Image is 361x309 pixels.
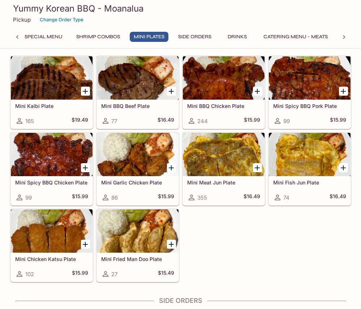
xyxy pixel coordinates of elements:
[174,32,215,42] button: Side Orders
[187,179,260,186] h5: Mini Meat Jun Plate
[101,256,174,262] h5: Mini Fried Man Doo Plate
[330,193,346,202] h5: $16.49
[130,32,168,42] button: Mini Plates
[11,209,93,253] div: Mini Chicken Katsu Plate
[167,163,176,172] button: Add Mini Garlic Chicken Plate
[330,117,346,125] h5: $15.99
[273,179,346,186] h5: Mini Fish Jun Plate
[269,133,351,176] div: Mini Fish Jun Plate
[283,194,289,201] span: 74
[167,240,176,249] button: Add Mini Fried Man Doo Plate
[339,87,348,96] button: Add Mini Spicy BBQ Pork Plate
[11,56,93,100] div: Mini Kalbi Plate
[158,270,174,278] h5: $15.49
[183,133,265,176] div: Mini Meat Jun Plate
[158,117,174,125] h5: $16.49
[269,56,351,100] div: Mini Spicy BBQ Pork Plate
[197,194,207,201] span: 355
[97,56,179,100] div: Mini BBQ Beef Plate
[21,32,66,42] button: Special Menu
[25,118,34,125] span: 165
[244,117,260,125] h5: $15.99
[72,270,88,278] h5: $15.99
[101,179,174,186] h5: Mini Garlic Chicken Plate
[101,103,174,109] h5: Mini BBQ Beef Plate
[96,132,179,205] a: Mini Garlic Chicken Plate86$15.99
[96,209,179,282] a: Mini Fried Man Doo Plate27$15.49
[13,16,31,23] p: Pickup
[10,56,93,129] a: Mini Kalbi Plate165$19.49
[253,163,262,172] button: Add Mini Meat Jun Plate
[187,103,260,109] h5: Mini BBQ Chicken Plate
[182,132,265,205] a: Mini Meat Jun Plate355$16.49
[253,87,262,96] button: Add Mini BBQ Chicken Plate
[72,117,88,125] h5: $19.49
[268,132,351,205] a: Mini Fish Jun Plate74$16.49
[25,194,32,201] span: 99
[15,103,88,109] h5: Mini Kalbi Plate
[273,103,346,109] h5: Mini Spicy BBQ Pork Plate
[339,163,348,172] button: Add Mini Fish Jun Plate
[15,179,88,186] h5: Mini Spicy BBQ Chicken Plate
[158,193,174,202] h5: $15.99
[244,193,260,202] h5: $16.49
[97,133,179,176] div: Mini Garlic Chicken Plate
[10,297,351,305] h4: Side Orders
[197,118,208,125] span: 244
[183,56,265,100] div: Mini BBQ Chicken Plate
[182,56,265,129] a: Mini BBQ Chicken Plate244$15.99
[111,118,117,125] span: 77
[72,32,124,42] button: Shrimp Combos
[10,209,93,282] a: Mini Chicken Katsu Plate102$15.99
[111,194,118,201] span: 86
[25,271,34,278] span: 102
[72,193,88,202] h5: $15.99
[167,87,176,96] button: Add Mini BBQ Beef Plate
[96,56,179,129] a: Mini BBQ Beef Plate77$16.49
[111,271,117,278] span: 27
[97,209,179,253] div: Mini Fried Man Doo Plate
[36,14,87,25] button: Change Order Type
[259,32,332,42] button: Catering Menu - Meats
[221,32,254,42] button: Drinks
[11,133,93,176] div: Mini Spicy BBQ Chicken Plate
[81,240,90,249] button: Add Mini Chicken Katsu Plate
[13,3,348,14] h3: Yummy Korean BBQ - Moanalua
[81,163,90,172] button: Add Mini Spicy BBQ Chicken Plate
[10,132,93,205] a: Mini Spicy BBQ Chicken Plate99$15.99
[268,56,351,129] a: Mini Spicy BBQ Pork Plate99$15.99
[15,256,88,262] h5: Mini Chicken Katsu Plate
[283,118,290,125] span: 99
[81,87,90,96] button: Add Mini Kalbi Plate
